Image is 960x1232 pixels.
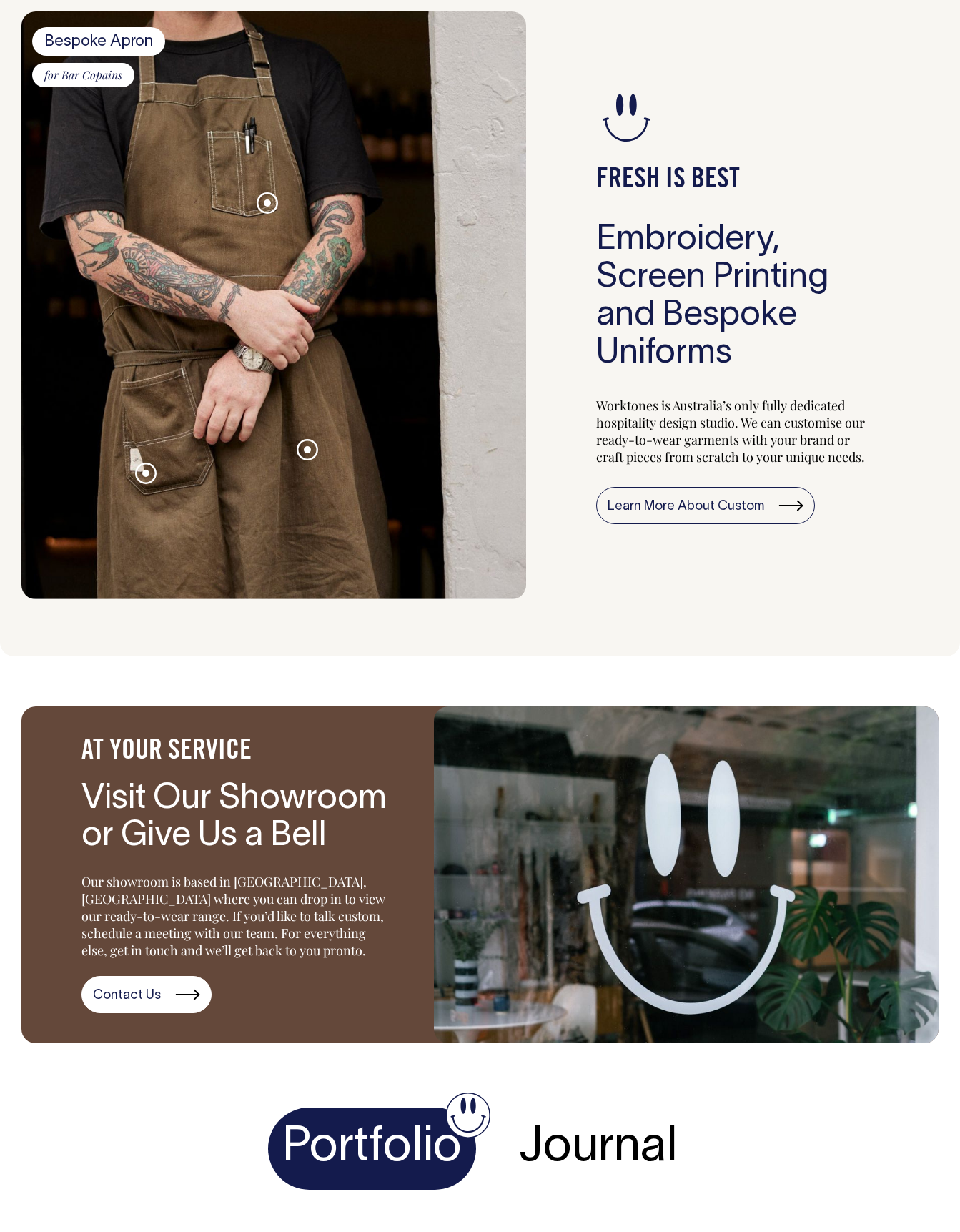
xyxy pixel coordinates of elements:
[505,1108,692,1190] h4: Journal
[268,1108,476,1190] h4: Portfolio
[21,11,526,599] img: Embroidery, Screen Printing and Bespoke Uniforms
[596,397,869,465] p: Worktones is Australia’s only fully dedicated hospitality design studio. We can customise our rea...
[32,63,134,87] span: for Bar Copains
[81,873,391,959] p: Our showroom is based in [GEOGRAPHIC_DATA], [GEOGRAPHIC_DATA] where you can drop in to view our r...
[596,222,869,373] h3: Embroidery, Screen Printing and Bespoke Uniforms
[81,976,212,1013] a: Contact Us
[596,164,869,196] h4: FRESH IS BEST
[434,706,939,1043] img: Visit Our Showroom <br>or Give Us a Bell
[32,27,165,56] span: Bespoke Apron
[81,781,391,857] h3: Visit Our Showroom or Give Us a Bell
[81,736,391,767] h4: AT YOUR SERVICE
[596,487,815,524] a: Learn More About Custom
